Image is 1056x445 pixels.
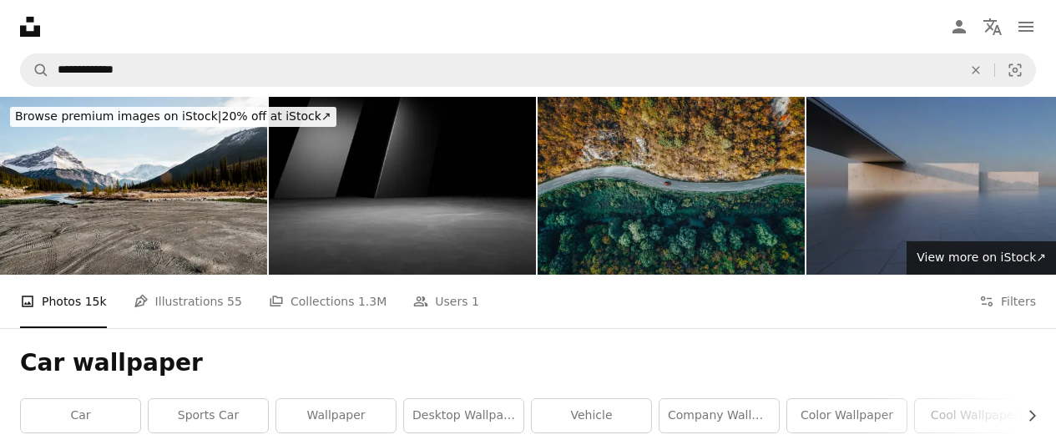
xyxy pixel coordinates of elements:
[1009,10,1043,43] button: Menu
[149,399,268,432] a: sports car
[979,275,1036,328] button: Filters
[21,54,49,86] button: Search Unsplash
[472,292,479,311] span: 1
[995,54,1035,86] button: Visual search
[269,97,536,275] img: 3d rendering of black abstract geometric modern dark room background. Scene for advertising desig...
[915,399,1034,432] a: cool wallpaper
[1017,399,1036,432] button: scroll list to the right
[917,250,1046,264] span: View more on iStock ↗
[134,275,242,328] a: Illustrations 55
[269,275,387,328] a: Collections 1.3M
[976,10,1009,43] button: Language
[404,399,523,432] a: desktop wallpaper
[358,292,387,311] span: 1.3M
[787,399,907,432] a: color wallpaper
[538,97,805,275] img: Road through the forest
[659,399,779,432] a: company wallpaper
[20,348,1036,378] h1: Car wallpaper
[20,53,1036,87] form: Find visuals sitewide
[227,292,242,311] span: 55
[907,241,1056,275] a: View more on iStock↗
[532,399,651,432] a: vehicle
[20,17,40,37] a: Home — Unsplash
[957,54,994,86] button: Clear
[942,10,976,43] a: Log in / Sign up
[276,399,396,432] a: wallpaper
[10,107,336,127] div: 20% off at iStock ↗
[21,399,140,432] a: car
[15,109,221,123] span: Browse premium images on iStock |
[413,275,479,328] a: Users 1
